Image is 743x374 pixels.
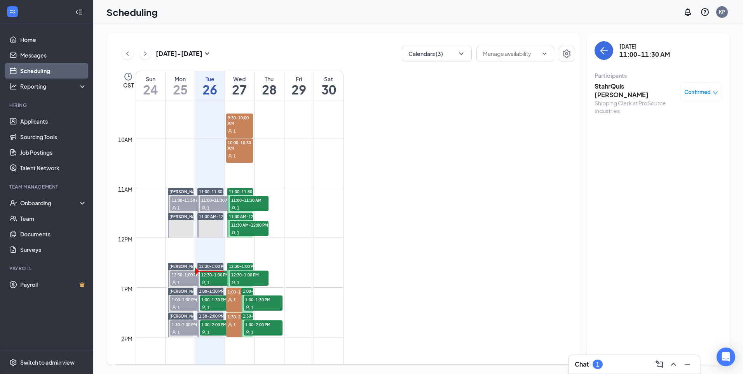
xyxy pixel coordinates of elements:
[255,71,284,100] a: August 28, 2025
[207,305,209,310] span: 1
[229,214,266,219] span: 11:30 AM-12:00 PM
[199,214,236,219] span: 11:30 AM-12:00 PM
[170,295,209,303] span: 1:00-1:30 PM
[195,75,224,83] div: Tue
[228,154,232,158] svg: User
[20,32,87,47] a: Home
[244,295,283,303] span: 1:00-1:30 PM
[231,231,236,235] svg: User
[166,83,195,96] h1: 25
[595,82,676,99] h3: StahrQuis [PERSON_NAME]
[20,63,87,79] a: Scheduling
[595,72,722,79] div: Participants
[541,51,548,57] svg: ChevronDown
[200,320,239,328] span: 1:30-2:00 PM
[681,358,694,371] button: Minimize
[201,280,206,285] svg: User
[136,83,165,96] h1: 24
[244,320,283,328] span: 1:30-2:00 PM
[156,49,202,58] h3: [DATE] - [DATE]
[172,206,176,210] svg: User
[228,129,232,133] svg: User
[245,305,250,310] svg: User
[195,71,224,100] a: August 26, 2025
[201,206,206,210] svg: User
[20,226,87,242] a: Documents
[595,41,613,60] button: back-button
[234,322,236,327] span: 1
[683,7,692,17] svg: Notifications
[20,199,80,207] div: Onboarding
[230,271,269,278] span: 12:30-1:00 PM
[683,360,692,369] svg: Minimize
[169,314,202,318] span: [PERSON_NAME]
[562,49,571,58] svg: Settings
[255,83,284,96] h1: 28
[172,330,176,335] svg: User
[199,313,224,319] span: 1:30-2:00 PM
[178,205,180,211] span: 1
[225,75,254,83] div: Wed
[243,313,268,319] span: 1:30-2:00 PM
[178,280,180,285] span: 1
[20,114,87,129] a: Applicants
[653,358,666,371] button: ComposeMessage
[619,42,670,50] div: [DATE]
[172,280,176,285] svg: User
[20,358,75,366] div: Switch to admin view
[207,330,209,335] span: 1
[178,305,180,310] span: 1
[20,277,87,292] a: PayrollCrown
[170,271,209,278] span: 12:30-1:00 PM
[20,129,87,145] a: Sourcing Tools
[201,330,206,335] svg: User
[20,242,87,257] a: Surveys
[599,46,609,55] svg: ArrowLeft
[199,264,227,269] span: 12:30-1:00 PM
[117,185,134,194] div: 11am
[284,75,314,83] div: Fri
[225,71,254,100] a: August 27, 2025
[200,271,239,278] span: 12:30-1:00 PM
[122,48,133,59] button: ChevronLeft
[124,72,133,81] svg: Clock
[229,264,256,269] span: 12:30-1:00 PM
[170,196,209,204] span: 11:00-11:30 AM
[402,46,472,61] button: Calendars (3)ChevronDown
[228,322,232,327] svg: User
[120,285,134,293] div: 1pm
[575,360,589,369] h3: Chat
[117,235,134,243] div: 12pm
[169,264,202,269] span: [PERSON_NAME]
[207,205,209,211] span: 1
[170,320,209,328] span: 1:30-2:00 PM
[199,288,224,294] span: 1:00-1:30 PM
[9,82,17,90] svg: Analysis
[123,81,134,89] span: CST
[284,71,314,100] a: August 29, 2025
[230,196,269,204] span: 11:00-11:30 AM
[169,289,202,294] span: [PERSON_NAME]
[251,330,253,335] span: 1
[251,305,253,310] span: 1
[200,196,239,204] span: 11:00-11:30 AM
[195,83,224,96] h1: 26
[166,75,195,83] div: Mon
[669,360,678,369] svg: ChevronUp
[314,75,343,83] div: Sat
[9,102,85,108] div: Hiring
[719,9,725,15] div: KP
[314,83,343,96] h1: 30
[178,330,180,335] span: 1
[9,358,17,366] svg: Settings
[595,99,676,115] div: Shipping Clerk at ProSource Industries
[255,75,284,83] div: Thu
[559,46,574,61] button: Settings
[117,135,134,144] div: 10am
[9,184,85,190] div: Team Management
[237,205,239,211] span: 1
[655,360,664,369] svg: ComposeMessage
[200,295,239,303] span: 1:00-1:30 PM
[225,83,254,96] h1: 27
